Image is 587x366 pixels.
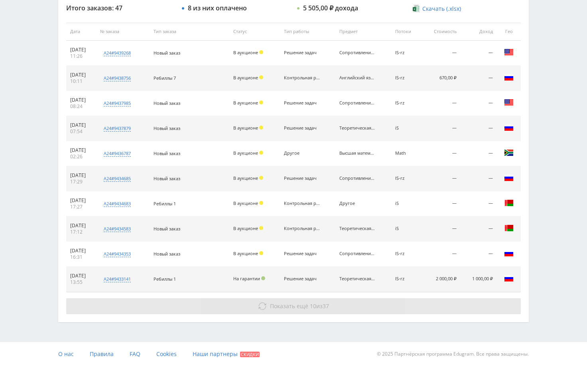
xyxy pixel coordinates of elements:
[395,126,418,131] div: iS
[303,4,358,12] div: 5 505,00 ₽ дохода
[395,276,418,281] div: IS-rz
[233,250,258,256] span: В аукционе
[70,204,92,210] div: 17:27
[461,116,497,141] td: —
[229,23,280,41] th: Статус
[259,50,263,54] span: Холд
[284,151,320,156] div: Другое
[422,91,461,116] td: —
[422,141,461,166] td: —
[70,179,92,185] div: 17:29
[461,216,497,242] td: —
[104,175,131,182] div: a24#9434685
[504,173,514,183] img: rus.png
[422,23,461,41] th: Стоимость
[339,126,375,131] div: Теоретическая механика
[395,100,418,106] div: IS-rz
[461,242,497,267] td: —
[70,172,92,179] div: [DATE]
[339,251,375,256] div: Сопротивление материалов
[70,229,92,235] div: 17:12
[193,342,260,366] a: Наши партнеры Скидки
[461,91,497,116] td: —
[259,100,263,104] span: Холд
[70,222,92,229] div: [DATE]
[461,166,497,191] td: —
[504,73,514,82] img: rus.png
[259,226,263,230] span: Холд
[188,4,247,12] div: 8 из них оплачено
[154,226,180,232] span: Новый заказ
[461,141,497,166] td: —
[422,216,461,242] td: —
[461,191,497,216] td: —
[233,49,258,55] span: В аукционе
[323,302,329,310] span: 37
[504,123,514,132] img: rus.png
[259,176,263,180] span: Холд
[422,66,461,91] td: 670,00 ₽
[284,50,320,55] div: Решение задач
[284,100,320,106] div: Решение задач
[70,103,92,110] div: 08:24
[335,23,391,41] th: Предмет
[233,75,258,81] span: В аукционе
[70,147,92,153] div: [DATE]
[422,116,461,141] td: —
[104,201,131,207] div: a24#9434683
[270,302,329,310] span: из
[70,97,92,103] div: [DATE]
[70,153,92,160] div: 02:26
[154,75,176,81] span: Ребиллы 7
[70,254,92,260] div: 16:31
[58,350,74,358] span: О нас
[422,191,461,216] td: —
[422,6,461,12] span: Скачать (.xlsx)
[104,251,131,257] div: a24#9434353
[284,251,320,256] div: Решение задач
[70,47,92,53] div: [DATE]
[104,100,131,106] div: a24#9437985
[461,23,497,41] th: Доход
[339,276,375,281] div: Теоретическая механика
[461,267,497,292] td: 1 000,00 ₽
[233,175,258,181] span: В аукционе
[339,100,375,106] div: Сопротивление материалов
[339,176,375,181] div: Сопротивление материалов
[156,350,177,358] span: Cookies
[70,279,92,285] div: 13:55
[70,53,92,59] div: 11:26
[154,251,180,257] span: Новый заказ
[504,274,514,283] img: rus.png
[66,4,174,12] div: Итого заказов: 47
[339,151,375,156] div: Высшая математика
[284,126,320,131] div: Решение задач
[70,248,92,254] div: [DATE]
[395,50,418,55] div: IS-rz
[395,75,418,81] div: IS-rz
[90,350,114,358] span: Правила
[58,342,74,366] a: О нас
[284,226,320,231] div: Контрольная работа
[504,248,514,258] img: rus.png
[284,276,320,281] div: Решение задач
[193,350,238,358] span: Наши партнеры
[395,226,418,231] div: iS
[70,72,92,78] div: [DATE]
[70,273,92,279] div: [DATE]
[130,342,140,366] a: FAQ
[240,352,260,357] span: Скидки
[66,298,521,314] button: Показать ещё 10из37
[154,100,180,106] span: Новый заказ
[461,66,497,91] td: —
[259,151,263,155] span: Холд
[259,126,263,130] span: Холд
[339,75,375,81] div: Английский язык
[395,201,418,206] div: iS
[154,276,176,282] span: Ребиллы 1
[104,276,131,282] div: a24#9433141
[504,98,514,107] img: usa.png
[96,23,150,41] th: № заказа
[310,302,316,310] span: 10
[104,50,131,56] div: a24#9439268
